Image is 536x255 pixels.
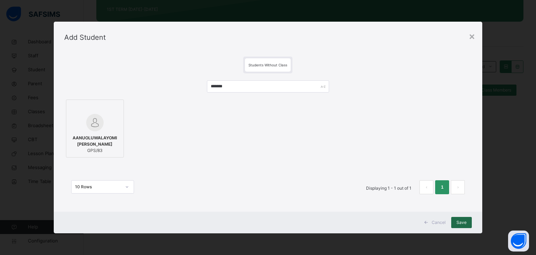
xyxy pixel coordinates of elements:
[439,183,446,192] a: 1
[456,219,467,226] span: Save
[86,114,104,131] img: default.svg
[419,180,433,194] button: prev page
[419,180,433,194] li: 上一页
[432,219,446,226] span: Cancel
[361,180,417,194] li: Displaying 1 - 1 out of 1
[451,180,465,194] li: 下一页
[64,33,106,42] span: Add Student
[435,180,449,194] li: 1
[75,184,121,190] div: 10 Rows
[451,180,465,194] button: next page
[70,135,120,147] span: AANUOLUWALAYOMI [PERSON_NAME]
[508,231,529,252] button: Open asap
[469,29,475,43] div: ×
[70,147,120,154] span: GPS/83
[248,63,287,67] span: Students Without Class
